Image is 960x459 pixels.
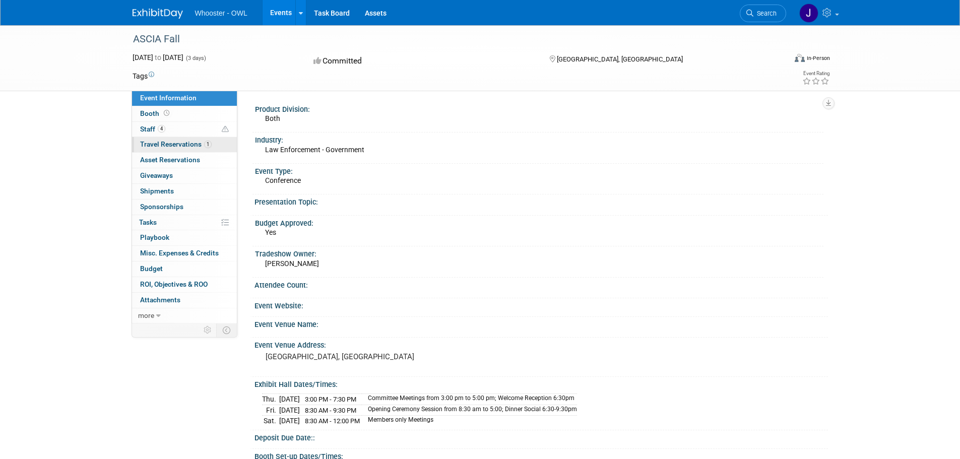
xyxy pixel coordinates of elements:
span: Booth [140,109,171,117]
img: James Justus [799,4,818,23]
span: Whooster - OWL [195,9,247,17]
span: Giveaways [140,171,173,179]
a: Budget [132,261,237,277]
a: Shipments [132,184,237,199]
a: Sponsorships [132,200,237,215]
td: [DATE] [279,416,300,426]
img: ExhibitDay [133,9,183,19]
td: Opening Ceremony Session from 8:30 am to 5:00; Dinner Social 6:30-9:30pm [362,405,577,416]
div: Event Type: [255,164,823,176]
span: Event Information [140,94,197,102]
td: [DATE] [279,405,300,416]
a: Playbook [132,230,237,245]
a: ROI, Objectives & ROO [132,277,237,292]
span: Both [265,114,280,122]
div: Tradeshow Owner: [255,246,823,259]
span: Tasks [139,218,157,226]
span: Misc. Expenses & Credits [140,249,219,257]
span: Shipments [140,187,174,195]
span: Booth not reserved yet [162,109,171,117]
a: Booth [132,106,237,121]
div: Presentation Topic: [254,194,828,207]
div: Industry: [255,133,823,145]
span: to [153,53,163,61]
a: Staff4 [132,122,237,137]
td: Tags [133,71,154,81]
span: Staff [140,125,165,133]
td: Personalize Event Tab Strip [199,323,217,337]
span: 8:30 AM - 9:30 PM [305,407,356,414]
td: Committee Meetings from 3:00 pm to 5:00 pm; Welcome Reception 6:30pm [362,394,577,405]
td: Members only Meetings [362,416,577,426]
a: Travel Reservations1 [132,137,237,152]
span: ROI, Objectives & ROO [140,280,208,288]
div: Budget Approved: [255,216,823,228]
div: Event Rating [802,71,829,76]
span: Potential Scheduling Conflict -- at least one attendee is tagged in another overlapping event. [222,125,229,134]
td: Sat. [262,416,279,426]
a: Event Information [132,91,237,106]
span: (3 days) [185,55,206,61]
td: Thu. [262,394,279,405]
td: Fri. [262,405,279,416]
div: Event Format [727,52,830,68]
div: Deposit Due Date:: [254,430,828,443]
td: Toggle Event Tabs [216,323,237,337]
span: Search [753,10,777,17]
span: Conference [265,176,301,184]
a: Tasks [132,215,237,230]
div: Event Website: [254,298,828,311]
a: Search [740,5,786,22]
span: [GEOGRAPHIC_DATA], [GEOGRAPHIC_DATA] [557,55,683,63]
span: 3:00 PM - 7:30 PM [305,396,356,403]
div: Event Venue Name: [254,317,828,330]
span: Yes [265,228,276,236]
div: Committed [310,52,533,70]
span: [DATE] [DATE] [133,53,183,61]
a: more [132,308,237,323]
pre: [GEOGRAPHIC_DATA], [GEOGRAPHIC_DATA] [266,352,482,361]
span: Budget [140,265,163,273]
span: 1 [204,141,212,148]
td: [DATE] [279,394,300,405]
span: 4 [158,125,165,133]
span: Asset Reservations [140,156,200,164]
a: Asset Reservations [132,153,237,168]
span: more [138,311,154,319]
a: Attachments [132,293,237,308]
div: Attendee Count: [254,278,828,290]
div: Event Venue Address: [254,338,828,350]
span: Sponsorships [140,203,183,211]
span: Travel Reservations [140,140,212,148]
img: Format-Inperson.png [795,54,805,62]
a: Giveaways [132,168,237,183]
span: 8:30 AM - 12:00 PM [305,417,360,425]
div: ASCIA Fall [130,30,771,48]
span: Law Enforcement - Government [265,146,364,154]
span: [PERSON_NAME] [265,259,319,268]
div: In-Person [806,54,830,62]
span: Attachments [140,296,180,304]
span: Playbook [140,233,169,241]
div: Exhibit Hall Dates/Times: [254,377,828,389]
a: Misc. Expenses & Credits [132,246,237,261]
div: Product Division: [255,102,823,114]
